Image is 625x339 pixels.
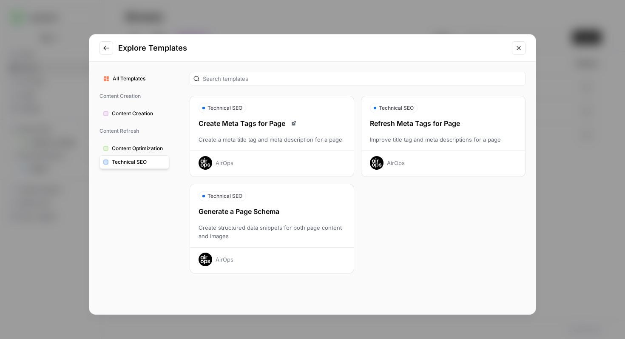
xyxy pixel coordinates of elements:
[379,104,414,112] span: Technical SEO
[216,159,233,167] div: AirOps
[112,158,165,166] span: Technical SEO
[190,184,354,273] button: Technical SEOGenerate a Page SchemaCreate structured data snippets for both page content and imag...
[190,135,354,144] div: Create a meta title tag and meta description for a page
[118,42,507,54] h2: Explore Templates
[190,96,354,177] button: Technical SEOCreate Meta Tags for PageRead docsCreate a meta title tag and meta description for a...
[203,74,522,83] input: Search templates
[112,110,165,117] span: Content Creation
[207,192,242,200] span: Technical SEO
[216,255,233,264] div: AirOps
[99,41,113,55] button: Go to previous step
[99,89,169,103] span: Content Creation
[99,124,169,138] span: Content Refresh
[361,118,525,128] div: Refresh Meta Tags for Page
[512,41,526,55] button: Close modal
[190,118,354,128] div: Create Meta Tags for Page
[190,223,354,240] div: Create structured data snippets for both page content and images
[190,206,354,217] div: Generate a Page Schema
[361,135,525,144] div: Improve title tag and meta descriptions for a page
[289,118,299,128] a: Read docs
[99,155,169,169] button: Technical SEO
[99,72,169,85] button: All Templates
[207,104,242,112] span: Technical SEO
[99,142,169,155] button: Content Optimization
[112,145,165,152] span: Content Optimization
[113,75,165,83] span: All Templates
[387,159,405,167] div: AirOps
[361,96,526,177] button: Technical SEORefresh Meta Tags for PageImprove title tag and meta descriptions for a pageAirOps
[99,107,169,120] button: Content Creation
